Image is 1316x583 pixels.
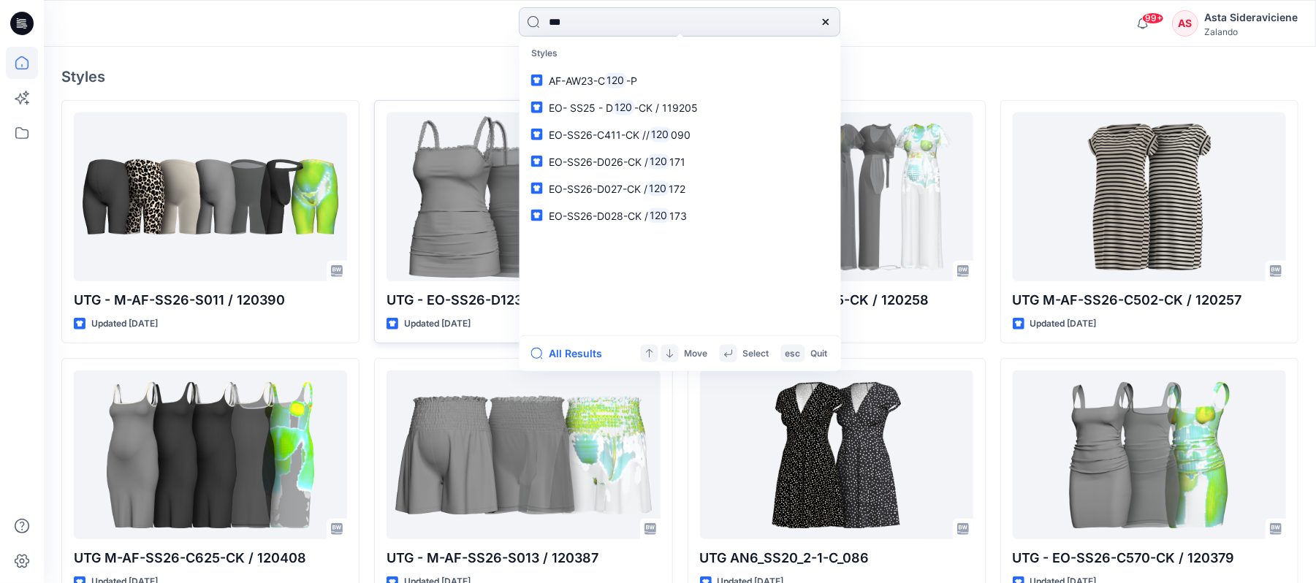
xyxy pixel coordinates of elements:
span: 171 [669,155,685,167]
mark: 120 [613,99,635,115]
span: EO-SS26-D026-CK / [549,155,648,167]
span: 173 [669,209,687,221]
mark: 120 [648,207,670,224]
p: Quit [811,346,828,361]
a: UTG - M-AF-SS26-S013 / 120387 [387,370,660,539]
p: UTG - M-AF-SS26-S011 / 120390 [74,290,347,310]
span: EO-SS26-D028-CK / [549,209,648,221]
mark: 120 [650,126,672,142]
div: Asta Sideraviciene [1204,9,1298,26]
a: EO-SS26-C411-CK //120090 [522,121,838,148]
div: AS [1172,10,1198,37]
span: AF-AW23-C [549,74,605,86]
p: Styles [522,40,838,67]
p: Updated [DATE] [91,316,158,332]
p: UTG M-AF-SS26-C502-CK / 120257 [1013,290,1286,310]
p: UTG AN6_SS20_2-1-C_086 [700,548,973,568]
mark: 120 [605,72,627,88]
span: -P [626,74,637,86]
button: All Results [531,345,612,362]
p: Updated [DATE] [1030,316,1097,332]
a: UTG - EO-SS26-D123-CK / 120348 [387,113,660,281]
span: -CK / 119205 [634,101,698,113]
p: Move [685,346,708,361]
mark: 120 [647,180,669,197]
a: EO- SS25 - D120-CK / 119205 [522,94,838,121]
p: esc [786,346,801,361]
p: Select [743,346,769,361]
p: UTG - EO-SS26-D123-CK / 120348 [387,290,660,310]
a: UTG M-AF-SS26-C502-CK / 120257 [1013,113,1286,281]
a: UTG AN6_SS20_2-1-C_086 [700,370,973,539]
span: 99+ [1142,12,1164,24]
span: EO-SS26-D027-CK / [549,182,647,194]
p: Updated [DATE] [404,316,471,332]
p: UTG - EO-SS26-C570-CK / 120379 [1013,548,1286,568]
a: UTG - M-AF-SS26-S011 / 120390 [74,113,347,281]
mark: 120 [648,153,670,169]
a: EO-SS26-D028-CK /120173 [522,202,838,229]
p: UTG - M-AF-SS26-S013 / 120387 [387,548,660,568]
div: Zalando [1204,26,1298,37]
a: UTG M-AF-SS26-C625-CK / 120408 [74,370,347,539]
span: 090 [671,128,691,140]
p: UTG M-AF-SS26-C625-CK / 120408 [74,548,347,568]
a: AF-AW23-C120-P [522,66,838,94]
span: 172 [669,182,685,194]
span: EO- SS25 - D [549,101,613,113]
h4: Styles [61,68,1298,85]
a: EO-SS26-D027-CK /120172 [522,175,838,202]
span: EO-SS26-C411-CK // [549,128,650,140]
a: EO-SS26-D026-CK /120171 [522,148,838,175]
a: UTG - EO-SS26-C570-CK / 120379 [1013,370,1286,539]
